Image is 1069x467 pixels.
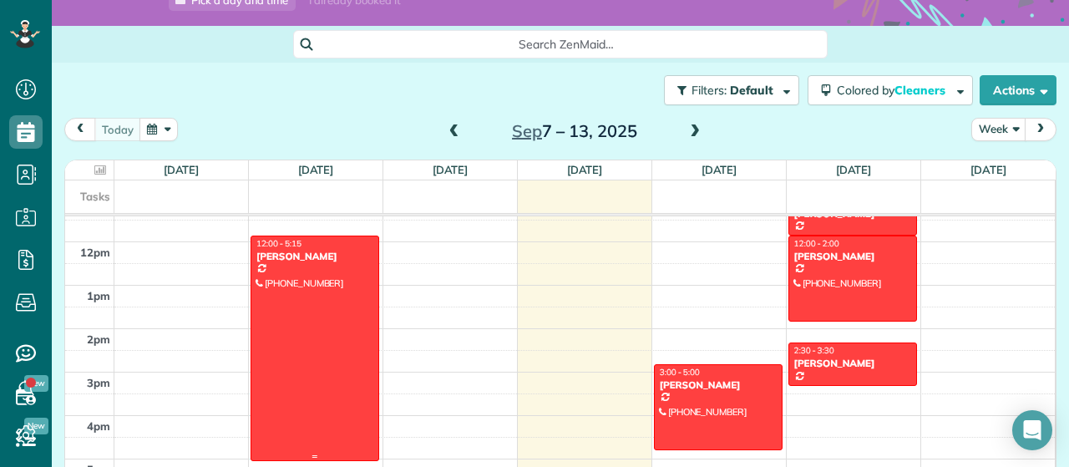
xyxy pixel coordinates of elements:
a: [DATE] [164,163,200,176]
span: Colored by [837,83,951,98]
a: [DATE] [702,163,737,176]
a: [DATE] [567,163,603,176]
button: prev [64,118,96,140]
span: 1pm [87,289,110,302]
button: Actions [980,75,1056,105]
span: 2:30 - 3:30 [794,345,834,356]
button: Week [971,118,1026,140]
div: [PERSON_NAME] [256,251,374,262]
a: [DATE] [836,163,872,176]
span: 4pm [87,419,110,433]
button: today [94,118,141,140]
a: [DATE] [433,163,469,176]
a: [DATE] [298,163,334,176]
span: Default [730,83,774,98]
h2: 7 – 13, 2025 [470,122,679,140]
div: Open Intercom Messenger [1012,410,1052,450]
a: Filters: Default [656,75,799,105]
span: Tasks [80,190,110,203]
button: next [1025,118,1056,140]
span: Cleaners [894,83,948,98]
span: 12:00 - 2:00 [794,238,839,249]
span: 2pm [87,332,110,346]
span: 3pm [87,376,110,389]
div: [PERSON_NAME] [659,379,778,391]
button: Colored byCleaners [808,75,973,105]
a: [DATE] [970,163,1006,176]
span: Filters: [692,83,727,98]
button: Filters: Default [664,75,799,105]
span: Sep [512,120,542,141]
span: 12pm [80,246,110,259]
span: 12:00 - 5:15 [256,238,301,249]
span: 3:00 - 5:00 [660,367,700,378]
div: [PERSON_NAME] [793,251,912,262]
div: [PERSON_NAME] [793,358,912,369]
